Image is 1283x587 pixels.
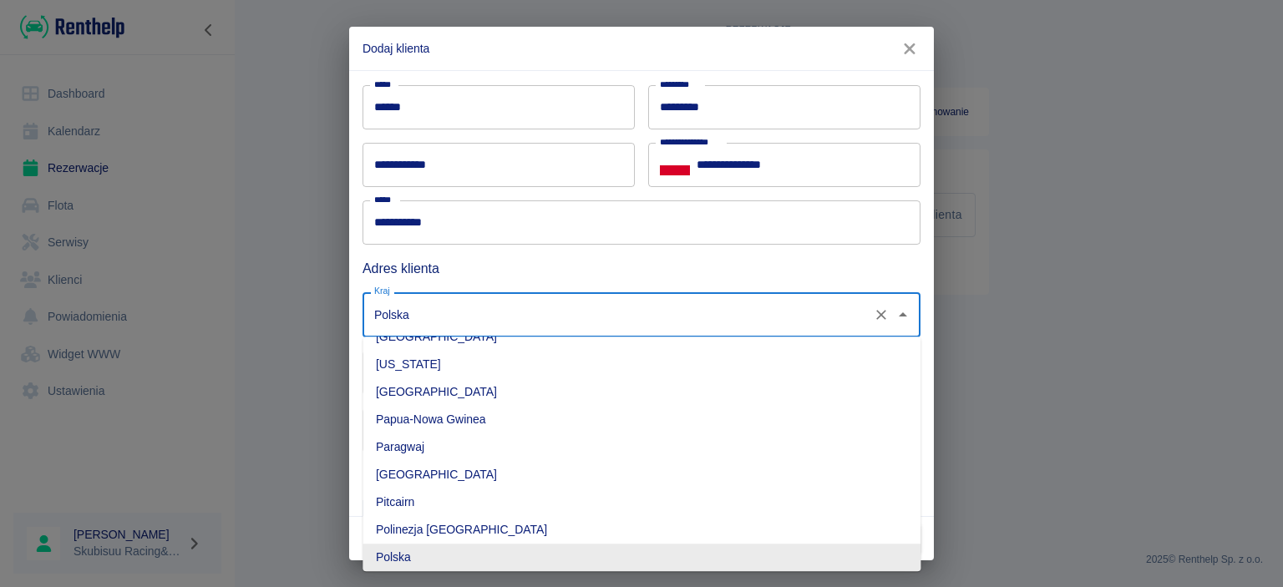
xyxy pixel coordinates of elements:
li: [US_STATE] [363,351,920,378]
li: Papua-Nowa Gwinea [363,406,920,433]
button: Select country [660,153,690,178]
li: Pitcairn [363,488,920,516]
li: Polska [363,544,920,571]
h6: Adres klienta [363,258,920,279]
label: Kraj [374,285,390,297]
li: [GEOGRAPHIC_DATA] [363,323,920,351]
li: Polinezja [GEOGRAPHIC_DATA] [363,516,920,544]
button: Zamknij [891,303,915,326]
button: Wyczyść [870,303,893,326]
h2: Dodaj klienta [349,27,934,70]
li: [GEOGRAPHIC_DATA] [363,461,920,488]
li: Paragwaj [363,433,920,461]
li: [GEOGRAPHIC_DATA] [363,378,920,406]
